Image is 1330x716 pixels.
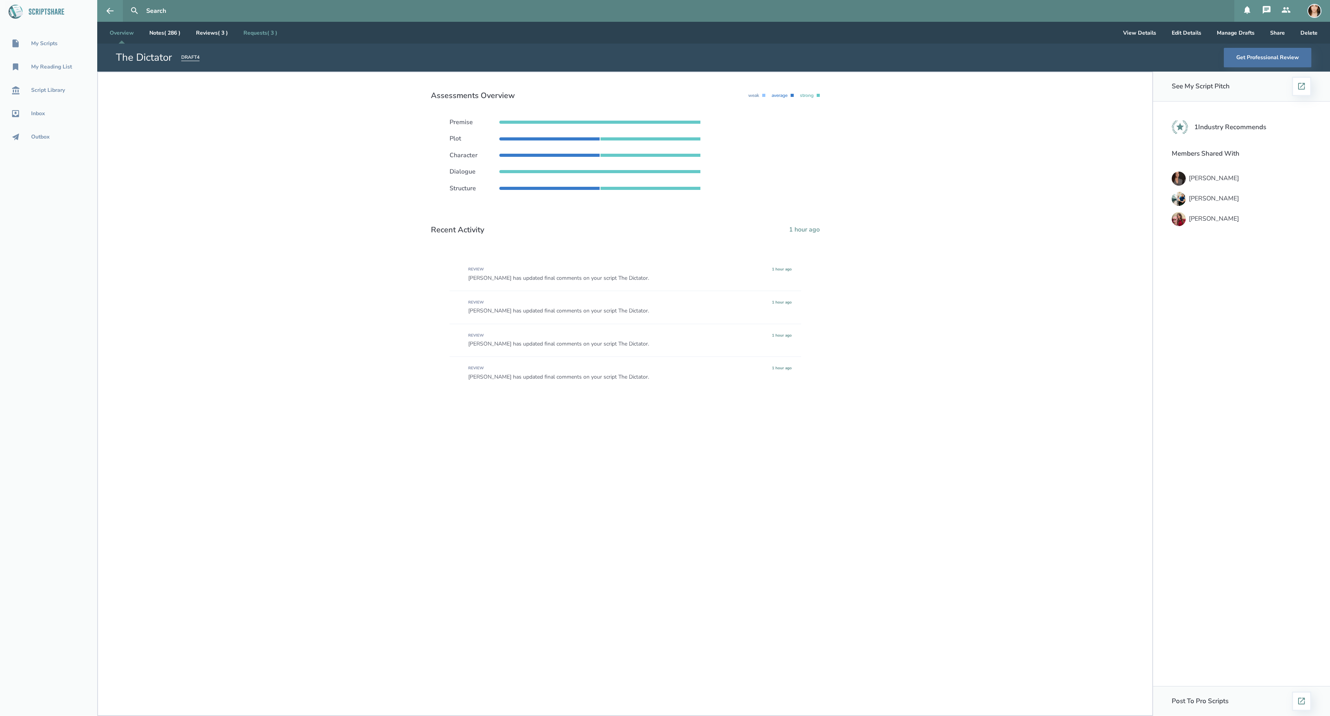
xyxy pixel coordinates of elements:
[1172,150,1311,158] h3: Members Shared With
[468,300,484,305] div: Review
[31,134,50,140] div: Outbox
[450,168,499,175] div: Dialogue
[450,119,499,126] div: Premise
[450,185,499,192] div: Structure
[468,366,484,371] div: Review
[1117,22,1162,44] button: View Details
[103,22,140,44] a: Overview
[468,275,792,281] div: [PERSON_NAME] has updated final comments on your script The Dictator.
[1172,170,1311,187] a: [PERSON_NAME]
[468,374,792,380] div: [PERSON_NAME] has updated final comments on your script The Dictator.
[468,308,792,314] div: [PERSON_NAME] has updated final comments on your script The Dictator.
[1172,211,1311,228] a: [PERSON_NAME]
[450,324,801,357] a: Review1 hour ago[PERSON_NAME] has updated final comments on your script The Dictator.
[237,22,283,44] a: Requests( 3 )
[181,54,199,61] div: DRAFT4
[1307,4,1321,18] img: user_1648936165-crop.jpg
[1172,212,1186,226] img: user_1757479389-crop.jpg
[1294,22,1324,44] button: Delete
[450,356,801,390] a: Review1 hour ago[PERSON_NAME] has updated final comments on your script The Dictator.
[31,87,65,93] div: Script Library
[1172,82,1230,90] h3: See My Script Pitch
[772,267,792,272] div: Tuesday, October 7, 2025 at 8:19:25 PM
[190,22,234,44] a: Reviews( 3 )
[1172,190,1311,207] a: [PERSON_NAME]
[431,225,484,234] h2: Recent Activity
[1172,172,1186,186] img: user_1604966854-crop.jpg
[468,267,484,272] div: Review
[468,341,792,347] div: [PERSON_NAME] has updated final comments on your script The Dictator.
[772,93,791,98] div: average
[748,93,762,98] div: weak
[1189,195,1239,202] div: [PERSON_NAME]
[772,300,792,305] div: Tuesday, October 7, 2025 at 8:19:25 PM
[1264,22,1291,44] button: Share
[1211,22,1261,44] button: Manage Drafts
[450,258,801,291] a: Review1 hour ago[PERSON_NAME] has updated final comments on your script The Dictator.
[1189,175,1239,182] div: [PERSON_NAME]
[31,40,58,47] div: My Scripts
[1172,192,1186,206] img: user_1673573717-crop.jpg
[800,93,817,98] div: strong
[31,111,45,117] div: Inbox
[468,333,484,338] div: Review
[450,291,801,324] a: Review1 hour ago[PERSON_NAME] has updated final comments on your script The Dictator.
[772,366,792,371] div: Tuesday, October 7, 2025 at 8:19:25 PM
[772,333,792,338] div: Tuesday, October 7, 2025 at 8:19:25 PM
[1224,48,1311,67] button: Get Professional Review
[450,152,499,159] div: Character
[143,22,187,44] a: Notes( 286 )
[1194,123,1266,131] h3: 1 Industry Recommends
[450,135,499,142] div: Plot
[789,226,820,233] p: 1 hour ago
[31,64,72,70] div: My Reading List
[1165,22,1207,44] button: Edit Details
[1172,697,1228,705] h3: Post To Pro Scripts
[431,91,515,100] h2: Assessments Overview
[1189,215,1239,222] div: [PERSON_NAME]
[116,51,172,65] h1: The Dictator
